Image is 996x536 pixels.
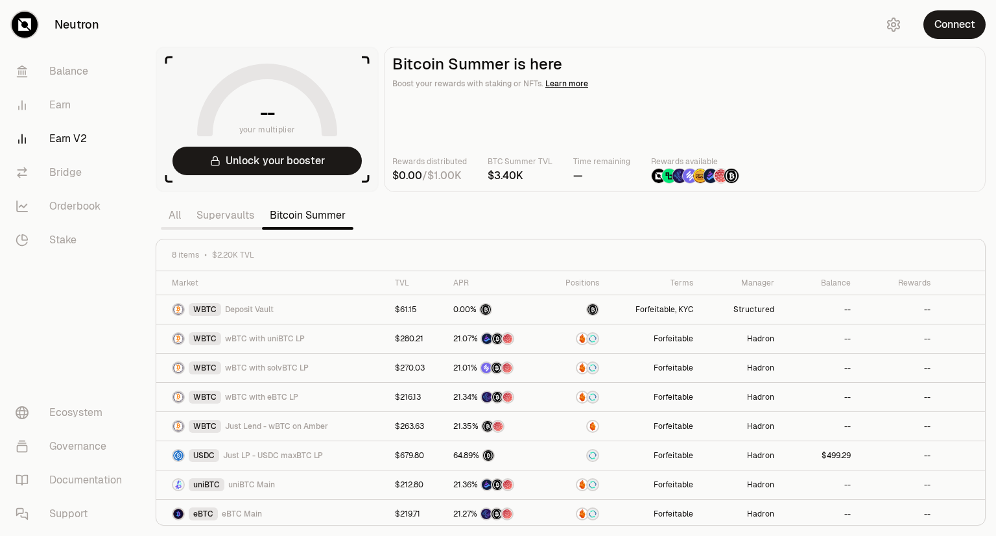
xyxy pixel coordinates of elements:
[5,55,140,88] a: Balance
[587,509,598,519] img: Supervaults
[790,278,851,288] div: Balance
[172,361,379,374] a: WBTC LogoWBTCwBTC with solvBTC LP
[453,509,477,519] span: 21.27%
[156,354,985,383] tr: WBTC LogoWBTCwBTC with solvBTC LP$270.0321.01%Solv PointsStructured PointsMars FragmentsAmberSupe...
[453,334,536,344] a: 21.07%Bedrock DiamondsStructured PointsMars Fragments
[392,155,467,168] p: Rewards distributed
[693,169,707,183] img: Pump Points
[924,421,931,432] a: --
[551,303,599,316] a: Structured
[223,450,323,461] span: Just LP - USDC maxBTC LP
[173,421,184,432] img: WBTC Logo
[173,509,184,519] img: eBTC Logo
[652,169,666,183] img: NTRN
[651,155,739,168] p: Rewards available
[225,392,298,402] span: wBTC with eBTC LP
[260,103,275,123] h1: --
[551,361,599,374] a: AmberSupervaults
[189,303,221,316] div: WBTC
[5,156,140,189] a: Bridge
[482,480,492,490] img: Bedrock Diamonds
[747,392,774,402] a: Hadron
[488,155,552,168] p: BTC Summer TVL
[395,509,420,519] a: $219.71
[482,421,493,432] img: Structured Points
[733,304,774,315] a: Structured
[392,77,977,90] p: Boost your rewards with staking or NFTs.
[493,421,503,432] img: Mars Fragments
[503,480,513,490] img: Mars Fragments
[5,223,140,257] a: Stake
[172,449,379,462] a: USDC LogoUSDCJust LP - USDC maxBTC LP
[453,480,478,490] span: 21.36%
[654,450,693,461] a: Forfeitable
[587,334,598,344] img: Supervaults
[545,79,588,89] span: Learn more
[924,304,931,315] a: --
[189,332,221,345] div: WBTC
[654,392,693,402] a: Forfeitable
[923,10,986,39] button: Connect
[844,421,851,432] a: --
[481,509,492,519] img: EtherFi Points
[709,278,774,288] div: Manager
[5,497,140,531] a: Support
[212,250,254,260] span: $2.20K TVL
[924,509,931,519] a: --
[492,392,503,402] img: Structured Points
[395,363,425,373] a: $270.03
[453,304,536,315] a: 0.00%Structured Points
[483,450,493,461] img: Structured Points
[228,480,275,490] span: uniBTC Main
[5,88,140,122] a: Earn
[395,450,424,461] a: $679.80
[156,470,985,500] tr: uniBTC LogouniBTCuniBTC Main$212.8021.36%Bedrock DiamondsStructured PointsMars FragmentsAmberSupe...
[189,507,218,520] div: eBTC
[156,383,985,412] tr: WBTC LogoWBTCwBTC with eBTC LP$216.1321.34%EtherFi PointsStructured PointsMars FragmentsAmberSupe...
[5,189,140,223] a: Orderbook
[844,509,851,519] a: --
[551,391,599,404] a: AmberSupervaults
[453,334,478,344] span: 21.07%
[453,392,478,402] span: 21.34%
[551,478,599,491] a: AmberSupervaults
[587,480,598,490] img: Supervaults
[502,509,512,519] img: Mars Fragments
[503,334,513,344] img: Mars Fragments
[577,363,587,373] img: Amber
[156,441,985,470] tr: USDC LogoUSDCJust LP - USDC maxBTC LP$679.8064.89%Structured PointsSupervaultsForfeitableHadron--
[844,392,851,402] a: --
[654,421,693,432] a: Forfeitable
[551,420,599,433] a: Amber
[453,509,536,519] a: 21.27%EtherFi PointsStructured PointsMars Fragments
[453,478,536,491] button: 21.36%Bedrock DiamondsStructured PointsMars Fragments
[172,507,379,520] a: eBTC LogoeBTCeBTC Main
[492,480,503,490] img: Structured Points
[173,334,184,344] img: WBTC Logo
[615,278,693,288] div: Terms
[392,168,467,184] div: /
[161,202,189,228] a: All
[5,396,140,430] a: Ecosystem
[453,421,479,432] span: 21.35%
[395,392,421,402] a: $216.13
[502,363,512,373] img: Mars Fragments
[924,450,931,461] a: --
[189,361,221,374] div: WBTC
[172,278,379,288] div: Market
[747,334,774,344] a: Hadron
[156,500,985,529] tr: eBTC LogoeBTCeBTC Main$219.7121.27%EtherFi PointsStructured PointsMars FragmentsAmberSupervaultsF...
[222,509,262,519] span: eBTC Main
[189,478,224,491] div: uniBTC
[395,304,417,315] a: $61.15
[172,478,379,491] a: uniBTC LogouniBTCuniBTC Main
[573,155,630,168] p: Time remaining
[5,122,140,156] a: Earn V2
[173,450,184,461] img: USDC Logo
[225,363,309,373] span: wBTC with solvBTC LP
[395,278,438,288] div: TVL
[172,303,379,316] a: WBTC LogoWBTCDeposit Vault
[173,363,184,373] img: WBTC Logo
[189,391,221,404] div: WBTC
[747,421,774,432] a: Hadron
